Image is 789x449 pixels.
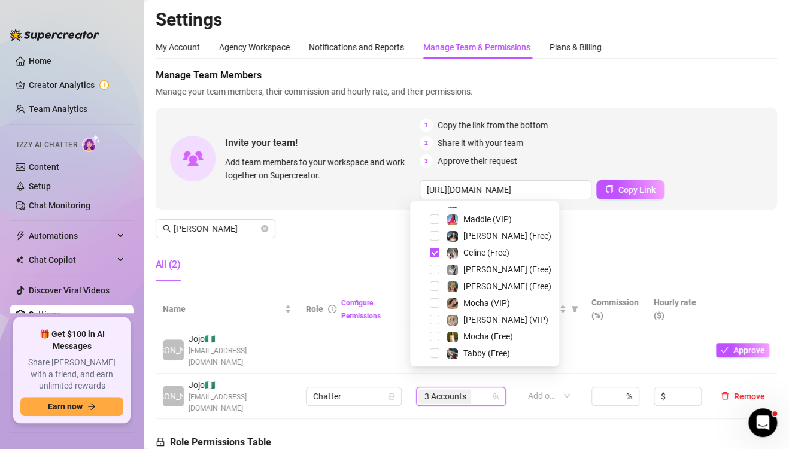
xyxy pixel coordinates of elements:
[733,345,765,355] span: Approve
[29,226,114,245] span: Automations
[734,392,765,401] span: Remove
[647,291,709,327] th: Hourly rate ($)
[29,162,59,172] a: Content
[189,345,292,368] span: [EMAIL_ADDRESS][DOMAIN_NAME]
[748,408,777,437] iframe: Intercom live chat
[225,135,420,150] span: Invite your team!
[341,299,381,320] a: Configure Permissions
[463,265,551,274] span: [PERSON_NAME] (Free)
[29,181,51,191] a: Setup
[463,214,512,224] span: Maddie (VIP)
[438,119,548,132] span: Copy the link from the bottom
[430,248,439,257] span: Select tree node
[447,231,458,242] img: Maddie (Free)
[156,437,165,447] span: lock
[225,156,415,182] span: Add team members to your workspace and work together on Supercreator.
[87,402,96,411] span: arrow-right
[463,348,510,358] span: Tabby (Free)
[420,154,433,168] span: 3
[569,300,581,318] span: filter
[492,393,499,400] span: team
[430,214,439,224] span: Select tree node
[29,104,87,114] a: Team Analytics
[430,265,439,274] span: Select tree node
[29,250,114,269] span: Chat Copilot
[189,378,292,392] span: Jojo 🇳🇬
[82,135,101,152] img: AI Chatter
[447,214,458,225] img: Maddie (VIP)
[447,265,458,275] img: Kennedy (Free)
[20,357,123,392] span: Share [PERSON_NAME] with a friend, and earn unlimited rewards
[219,41,290,54] div: Agency Workspace
[430,281,439,291] span: Select tree node
[309,41,404,54] div: Notifications and Reports
[328,305,336,313] span: info-circle
[716,343,769,357] button: Approve
[29,310,60,319] a: Settings
[463,248,509,257] span: Celine (Free)
[424,390,466,403] span: 3 Accounts
[189,332,292,345] span: Jojo 🇳🇬
[156,257,181,272] div: All (2)
[571,305,578,313] span: filter
[141,390,205,403] span: [PERSON_NAME]
[261,225,268,232] button: close-circle
[156,291,299,327] th: Name
[48,402,83,411] span: Earn now
[29,201,90,210] a: Chat Monitoring
[605,185,614,193] span: copy
[430,231,439,241] span: Select tree node
[438,154,517,168] span: Approve their request
[584,291,647,327] th: Commission (%)
[721,392,729,400] span: delete
[447,281,458,292] img: Ellie (Free)
[447,348,458,359] img: Tabby (Free)
[463,298,510,308] span: Mocha (VIP)
[313,387,394,405] span: Chatter
[189,392,292,414] span: [EMAIL_ADDRESS][DOMAIN_NAME]
[156,85,777,98] span: Manage your team members, their commission and hourly rate, and their permissions.
[156,68,777,83] span: Manage Team Members
[423,41,530,54] div: Manage Team & Permissions
[420,119,433,132] span: 1
[156,8,777,31] h2: Settings
[29,286,110,295] a: Discover Viral Videos
[447,248,458,259] img: Celine (Free)
[447,332,458,342] img: Mocha (Free)
[16,231,25,241] span: thunderbolt
[29,56,51,66] a: Home
[20,329,123,352] span: 🎁 Get $100 in AI Messages
[29,75,125,95] a: Creator Analytics exclamation-circle
[174,222,259,235] input: Search members
[447,315,458,326] img: Ellie (VIP)
[388,393,395,400] span: lock
[447,298,458,309] img: Mocha (VIP)
[163,224,171,233] span: search
[463,231,551,241] span: [PERSON_NAME] (Free)
[463,281,551,291] span: [PERSON_NAME] (Free)
[16,256,23,264] img: Chat Copilot
[163,302,282,315] span: Name
[430,298,439,308] span: Select tree node
[306,304,323,314] span: Role
[618,185,656,195] span: Copy Link
[550,41,602,54] div: Plans & Billing
[720,346,729,354] span: check
[463,332,513,341] span: Mocha (Free)
[430,348,439,358] span: Select tree node
[430,315,439,324] span: Select tree node
[10,29,99,41] img: logo-BBDzfeDw.svg
[430,332,439,341] span: Select tree node
[716,389,770,404] button: Remove
[17,139,77,151] span: Izzy AI Chatter
[463,315,548,324] span: [PERSON_NAME] (VIP)
[418,389,471,404] span: 3 Accounts
[141,344,205,357] span: [PERSON_NAME]
[20,397,123,416] button: Earn nowarrow-right
[438,136,523,150] span: Share it with your team
[596,180,664,199] button: Copy Link
[420,136,433,150] span: 2
[156,41,200,54] div: My Account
